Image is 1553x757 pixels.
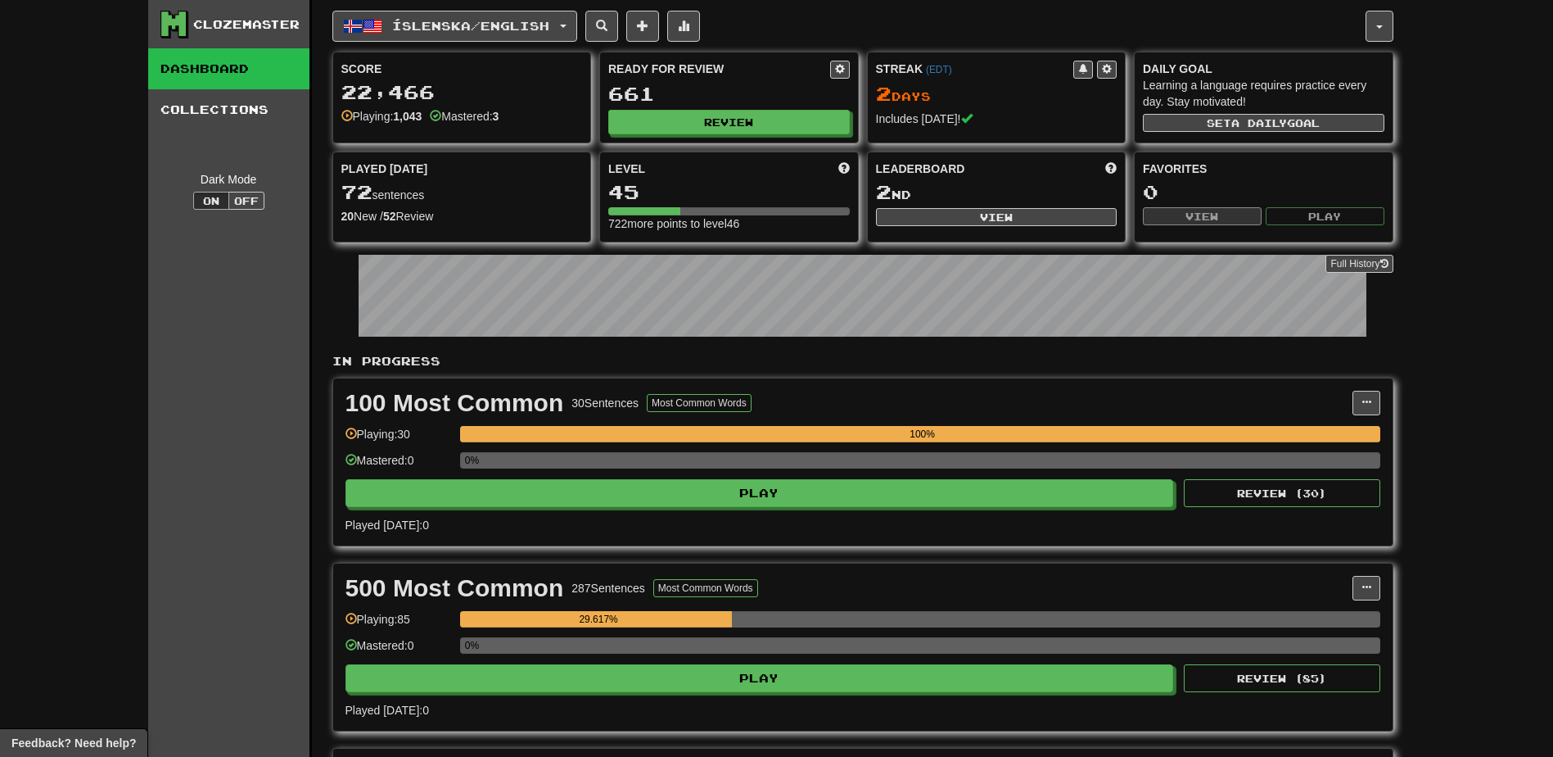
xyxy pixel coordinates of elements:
[608,182,850,202] div: 45
[228,192,264,210] button: Off
[876,161,965,177] span: Leaderboard
[341,82,583,102] div: 22,466
[345,664,1174,692] button: Play
[465,426,1380,442] div: 100%
[383,210,396,223] strong: 52
[341,161,428,177] span: Played [DATE]
[1184,664,1380,692] button: Review (85)
[345,426,452,453] div: Playing: 30
[393,110,422,123] strong: 1,043
[341,182,583,203] div: sentences
[392,19,549,33] span: Íslenska / English
[430,108,499,125] div: Mastered:
[585,11,618,42] button: Search sentences
[1105,161,1117,177] span: This week in points, UTC
[332,11,577,42] button: Íslenska/English
[1143,161,1384,177] div: Favorites
[345,704,429,717] span: Played [DATE]: 0
[876,82,892,105] span: 2
[345,452,452,479] div: Mastered: 0
[571,395,639,411] div: 30 Sentences
[608,84,850,104] div: 661
[341,180,372,203] span: 72
[341,108,422,125] div: Playing:
[341,61,583,77] div: Score
[160,171,297,188] div: Dark Mode
[1143,182,1384,202] div: 0
[876,61,1074,77] div: Streak
[571,580,645,596] div: 287 Sentences
[345,611,452,638] div: Playing: 85
[608,215,850,232] div: 722 more points to level 46
[148,48,309,89] a: Dashboard
[11,735,136,751] span: Open feedback widget
[465,611,733,628] div: 29.617%
[1266,207,1384,225] button: Play
[1231,117,1287,129] span: a daily
[345,576,564,601] div: 500 Most Common
[838,161,850,177] span: Score more points to level up
[345,637,452,664] div: Mastered: 0
[193,192,229,210] button: On
[193,16,300,33] div: Clozemaster
[608,110,850,134] button: Review
[345,479,1174,507] button: Play
[341,208,583,224] div: New / Review
[876,208,1117,226] button: View
[876,111,1117,127] div: Includes [DATE]!
[1143,77,1384,110] div: Learning a language requires practice every day. Stay motivated!
[493,110,499,123] strong: 3
[332,353,1393,369] p: In Progress
[148,89,309,130] a: Collections
[876,180,892,203] span: 2
[345,519,429,532] span: Played [DATE]: 0
[1143,61,1384,77] div: Daily Goal
[1143,207,1262,225] button: View
[608,61,830,77] div: Ready for Review
[926,64,952,75] a: (EDT)
[876,84,1117,105] div: Day s
[608,161,645,177] span: Level
[1143,114,1384,132] button: Seta dailygoal
[1184,479,1380,507] button: Review (30)
[1325,255,1393,273] a: Full History
[626,11,659,42] button: Add sentence to collection
[647,394,752,412] button: Most Common Words
[667,11,700,42] button: More stats
[341,210,354,223] strong: 20
[876,182,1117,203] div: nd
[653,579,758,597] button: Most Common Words
[345,391,564,415] div: 100 Most Common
